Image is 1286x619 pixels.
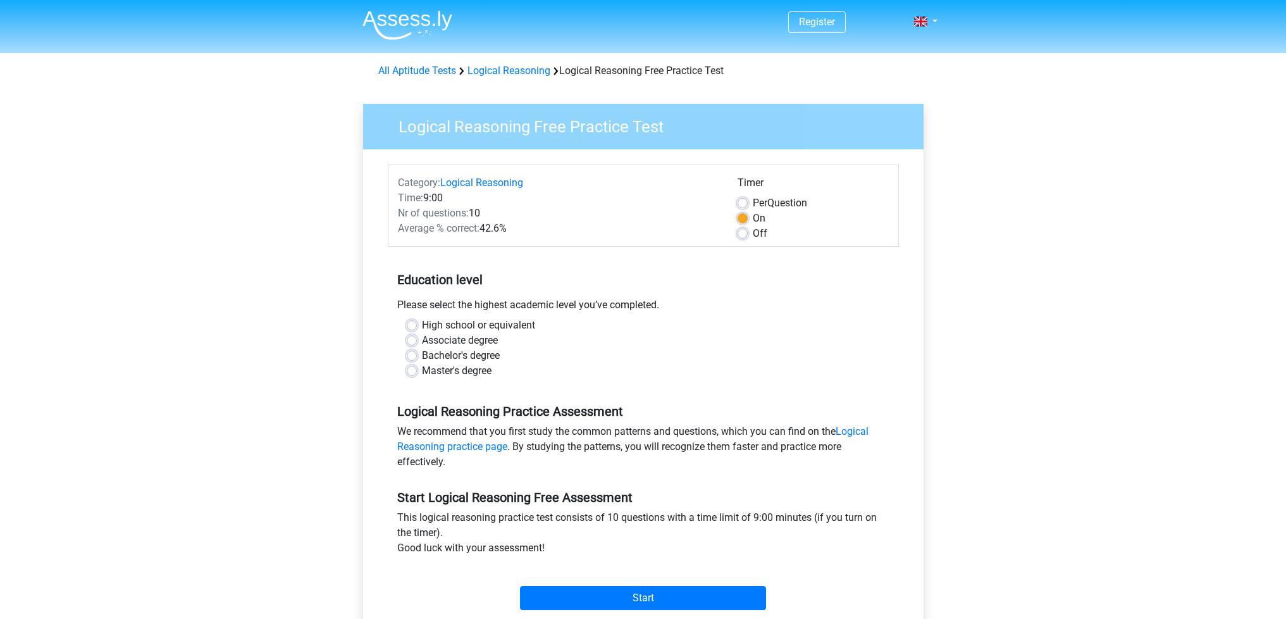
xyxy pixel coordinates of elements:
[799,16,835,28] a: Register
[373,63,913,78] div: Logical Reasoning Free Practice Test
[397,404,889,419] h5: Logical Reasoning Practice Assessment
[388,206,728,221] div: 10
[388,510,899,561] div: This logical reasoning practice test consists of 10 questions with a time limit of 9:00 minutes (...
[738,175,889,196] div: Timer
[398,192,423,204] span: Time:
[398,222,479,234] span: Average % correct:
[753,196,807,211] label: Question
[753,226,767,241] label: Off
[378,65,456,77] a: All Aptitude Tests
[753,211,765,226] label: On
[753,197,767,209] span: Per
[467,65,550,77] a: Logical Reasoning
[397,267,889,292] h5: Education level
[520,586,766,610] input: Start
[388,221,728,236] div: 42.6%
[362,10,452,40] img: Assessly
[422,348,500,363] label: Bachelor's degree
[422,363,492,378] label: Master's degree
[388,191,728,206] div: 9:00
[398,207,469,219] span: Nr of questions:
[422,333,498,348] label: Associate degree
[422,318,535,333] label: High school or equivalent
[388,297,899,318] div: Please select the highest academic level you’ve completed.
[398,177,440,189] span: Category:
[383,112,914,137] h3: Logical Reasoning Free Practice Test
[440,177,523,189] a: Logical Reasoning
[397,490,889,505] h5: Start Logical Reasoning Free Assessment
[388,424,899,475] div: We recommend that you first study the common patterns and questions, which you can find on the . ...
